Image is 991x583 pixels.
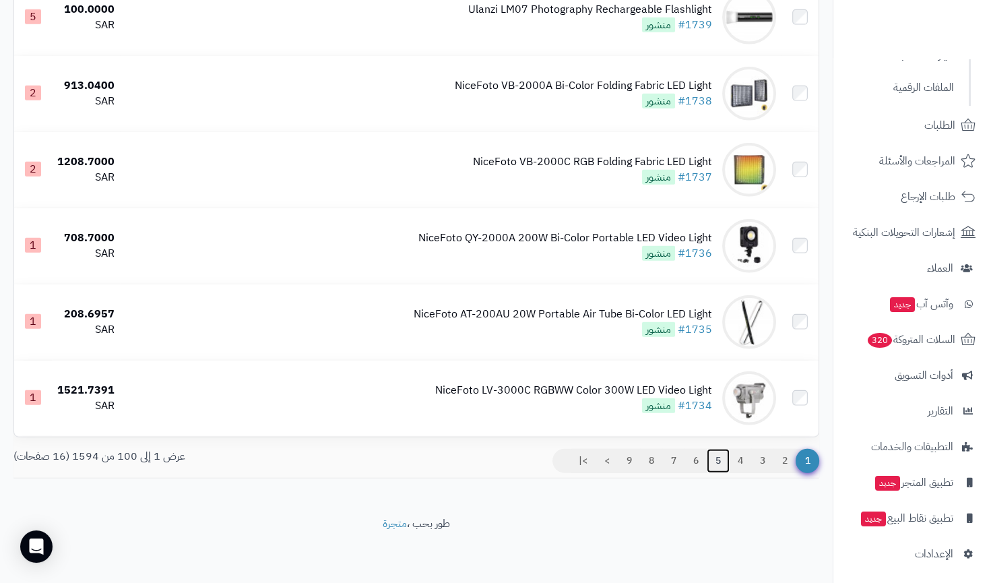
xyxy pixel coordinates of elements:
[841,181,983,213] a: طلبات الإرجاع
[57,322,115,338] div: SAR
[729,449,752,473] a: 4
[841,538,983,570] a: الإعدادات
[455,78,712,94] div: NiceFoto VB-2000A Bi-Color Folding Fabric LED Light
[861,512,886,526] span: جديد
[570,449,596,473] a: >|
[722,295,776,349] img: NiceFoto AT-200AU 20W Portable Air Tube Bi-Color LED Light
[57,231,115,246] div: 708.7000
[868,333,892,348] span: 320
[57,307,115,322] div: 208.6957
[642,398,675,413] span: منشور
[928,402,953,421] span: التقارير
[841,288,983,320] a: وآتس آبجديد
[57,170,115,185] div: SAR
[722,371,776,425] img: NiceFoto LV-3000C RGBWW Color 300W LED Video Light
[57,246,115,262] div: SAR
[841,359,983,392] a: أدوات التسويق
[642,18,675,32] span: منشور
[3,449,416,464] div: عرض 1 إلى 100 من 1594 (16 صفحات)
[662,449,685,473] a: 7
[678,321,712,338] a: #1735
[435,383,712,398] div: NiceFoto LV-3000C RGBWW Color 300W LED Video Light
[866,330,955,349] span: السلات المتروكة
[25,162,41,177] span: 2
[418,231,712,246] div: NiceFoto QY-2000A 200W Bi-Color Portable LED Video Light
[722,143,776,197] img: NiceFoto VB-2000C RGB Folding Fabric LED Light
[57,78,115,94] div: 913.0400
[841,502,983,534] a: تطبيق نقاط البيعجديد
[841,252,983,284] a: العملاء
[841,216,983,249] a: إشعارات التحويلات البنكية
[773,449,796,473] a: 2
[57,2,115,18] div: 100.0000
[684,449,707,473] a: 6
[895,366,953,385] span: أدوات التسويق
[841,431,983,463] a: التطبيقات والخدمات
[57,154,115,170] div: 1208.7000
[879,152,955,171] span: المراجعات والأسئلة
[874,473,953,492] span: تطبيق المتجر
[890,297,915,312] span: جديد
[915,545,953,563] span: الإعدادات
[57,18,115,33] div: SAR
[901,187,955,206] span: طلبات الإرجاع
[841,466,983,499] a: تطبيق المتجرجديد
[751,449,774,473] a: 3
[841,109,983,142] a: الطلبات
[841,145,983,177] a: المراجعات والأسئلة
[871,437,953,456] span: التطبيقات والخدمات
[473,154,712,170] div: NiceFoto VB-2000C RGB Folding Fabric LED Light
[642,170,675,185] span: منشور
[57,398,115,414] div: SAR
[618,449,641,473] a: 9
[25,86,41,100] span: 2
[722,67,776,121] img: NiceFoto VB-2000A Bi-Color Folding Fabric LED Light
[899,10,978,38] img: logo-2.png
[678,398,712,414] a: #1734
[468,2,712,18] div: Ulanzi LM07 Photography Rechargeable Flashlight
[707,449,730,473] a: 5
[678,17,712,33] a: #1739
[927,259,953,278] span: العملاء
[678,245,712,262] a: #1736
[640,449,663,473] a: 8
[596,449,618,473] a: >
[57,383,115,398] div: 1521.7391
[25,390,41,405] span: 1
[722,219,776,273] img: NiceFoto QY-2000A 200W Bi-Color Portable LED Video Light
[860,509,953,528] span: تطبيق نقاط البيع
[25,9,41,24] span: 5
[678,169,712,185] a: #1737
[20,530,53,563] div: Open Intercom Messenger
[889,295,953,313] span: وآتس آب
[383,516,407,532] a: متجرة
[796,449,819,473] span: 1
[924,116,955,135] span: الطلبات
[25,238,41,253] span: 1
[841,73,961,102] a: الملفات الرقمية
[642,246,675,261] span: منشور
[678,93,712,109] a: #1738
[853,223,955,242] span: إشعارات التحويلات البنكية
[875,476,900,491] span: جديد
[25,314,41,329] span: 1
[642,94,675,109] span: منشور
[642,322,675,337] span: منشور
[841,324,983,356] a: السلات المتروكة320
[841,395,983,427] a: التقارير
[414,307,712,322] div: NiceFoto AT-200AU 20W Portable Air Tube Bi-Color LED Light
[57,94,115,109] div: SAR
